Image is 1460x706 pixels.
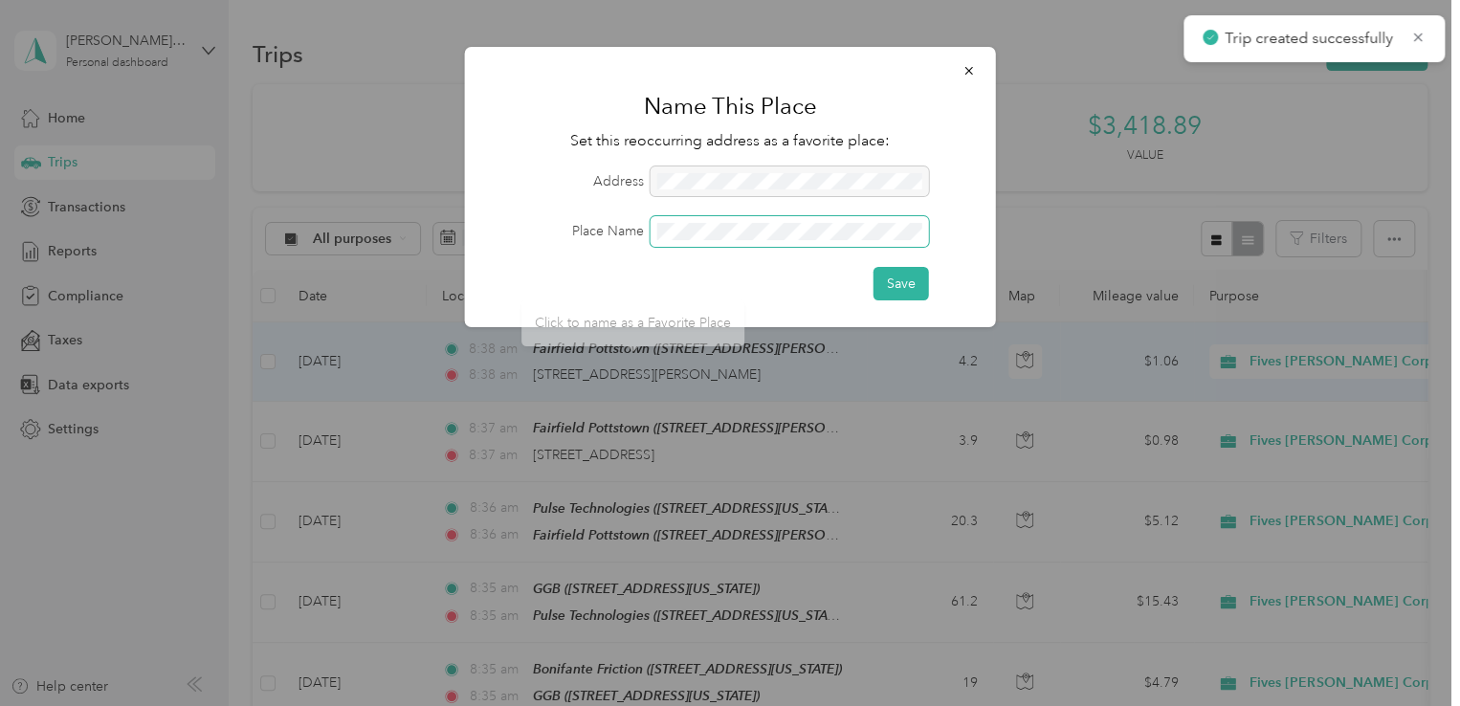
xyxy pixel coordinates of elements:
iframe: Everlance-gr Chat Button Frame [1353,599,1460,706]
label: Place Name [492,221,644,241]
div: Click to name as a Favorite Place [521,299,744,346]
p: Set this reoccurring address as a favorite place: [492,129,969,153]
h1: Name This Place [492,83,969,129]
p: Trip created successfully [1225,27,1397,51]
label: Address [492,171,644,191]
button: Save [874,267,929,300]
